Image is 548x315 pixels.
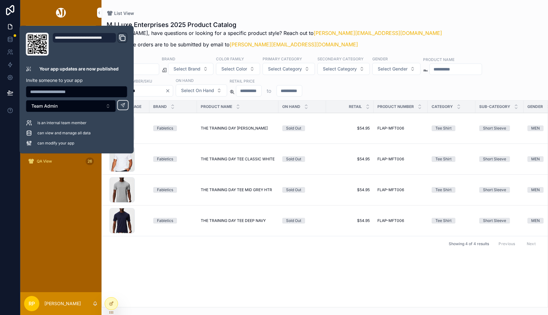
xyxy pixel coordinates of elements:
[435,125,452,131] div: Tee Shirt
[221,66,247,72] span: Select Color
[107,41,442,48] p: All purchase orders are to be submitted by email to
[449,241,489,246] span: Showing 4 of 4 results
[201,187,275,192] a: THE TRAINING DAY TEE MID GREY HTR
[330,187,370,192] a: $54.95
[479,156,520,162] a: Short Sleeve
[323,66,357,72] span: Select Category
[479,125,520,131] a: Short Sleeve
[216,56,244,62] label: Color Family
[282,156,322,162] a: Sold Out
[201,187,272,192] span: THE TRAINING DAY TEE MID GREY HTR
[377,104,414,109] span: Product Number
[157,187,173,193] div: Fabletics
[349,104,362,109] span: Retail
[157,218,173,224] div: Fabletics
[483,218,506,224] div: Short Sleeve
[162,56,175,62] label: Brand
[282,187,322,193] a: Sold Out
[483,187,506,193] div: Short Sleeve
[39,66,119,72] p: Your app updates are now published
[153,187,193,193] a: Fabletics
[268,66,302,72] span: Select Category
[432,156,472,162] a: Tee Shirt
[165,88,173,93] button: Clear
[372,56,388,62] label: Gender
[157,156,173,162] div: Fabletics
[157,125,173,131] div: Fabletics
[26,100,116,112] button: Select Button
[483,156,506,162] div: Short Sleeve
[377,126,424,131] a: FLAP-MFT006
[201,218,266,223] span: THE TRAINING DAY TEE DEEP NAVY
[377,187,424,192] a: FLAP-MFT006
[531,156,540,162] div: MEN
[432,125,472,131] a: Tee Shirt
[201,218,275,223] a: THE TRAINING DAY TEE DEEP NAVY
[377,218,424,223] a: FLAP-MFT006
[44,300,81,307] p: [PERSON_NAME]
[435,156,452,162] div: Tee Shirt
[86,157,94,165] div: 26
[53,33,127,56] div: Domain and Custom Link
[201,157,275,162] a: THE TRAINING DAY TEE CLASSIC WHITE
[201,126,275,131] a: THE TRAINING DAY [PERSON_NAME]
[37,141,74,146] span: can modify your app
[483,125,506,131] div: Short Sleeve
[173,66,200,72] span: Select Brand
[37,159,52,164] span: QA View
[286,187,301,193] div: Sold Out
[168,63,213,75] button: Select Button
[37,120,87,125] span: is an internal team member
[479,218,520,224] a: Short Sleeve
[216,63,260,75] button: Select Button
[286,125,301,131] div: Sold Out
[330,218,370,223] a: $54.95
[282,125,322,131] a: Sold Out
[107,10,134,17] a: List View
[314,30,442,36] a: [PERSON_NAME][EMAIL_ADDRESS][DOMAIN_NAME]
[531,218,540,224] div: MEN
[330,126,370,131] a: $54.95
[527,104,543,109] span: Gender
[31,103,58,109] span: Team Admin
[432,218,472,224] a: Tee Shirt
[201,126,268,131] span: THE TRAINING DAY [PERSON_NAME]
[317,56,363,62] label: Secondary Category
[282,104,300,109] span: On Hand
[26,77,127,84] p: Invite someone to your app
[114,10,134,17] span: List View
[432,187,472,193] a: Tee Shirt
[372,63,421,75] button: Select Button
[423,57,454,62] label: Product Name
[330,157,370,162] a: $54.95
[153,104,167,109] span: Brand
[201,104,232,109] span: Product Name
[263,56,302,62] label: Primary Category
[153,125,193,131] a: Fabletics
[377,218,404,223] span: FLAP-MFT006
[181,87,214,94] span: Select On Hand
[24,25,98,37] button: Jump to...K
[317,63,370,75] button: Select Button
[176,84,227,97] button: Select Button
[435,187,452,193] div: Tee Shirt
[37,131,91,136] span: can view and manage all data
[479,187,520,193] a: Short Sleeve
[282,218,322,224] a: Sold Out
[432,104,453,109] span: Category
[531,187,540,193] div: MEN
[479,104,510,109] span: Sub-Category
[55,8,67,18] img: App logo
[378,66,408,72] span: Select Gender
[176,77,194,83] label: On Hand
[286,156,301,162] div: Sold Out
[263,63,315,75] button: Select Button
[435,218,452,224] div: Tee Shirt
[230,41,358,48] a: [PERSON_NAME][EMAIL_ADDRESS][DOMAIN_NAME]
[24,156,98,167] a: QA View26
